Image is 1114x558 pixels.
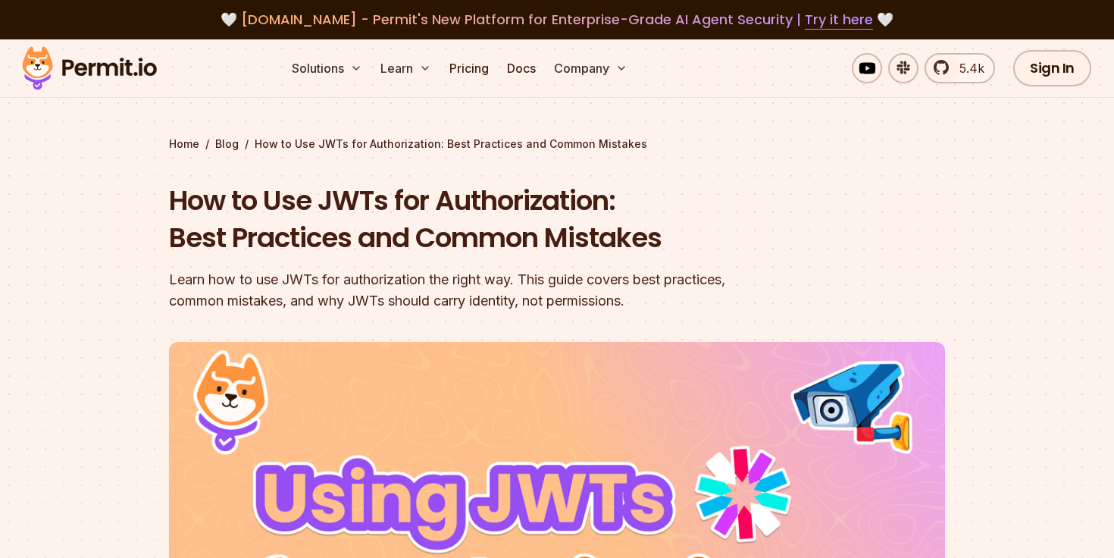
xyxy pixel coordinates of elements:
[805,10,873,30] a: Try it here
[1013,50,1091,86] a: Sign In
[241,10,873,29] span: [DOMAIN_NAME] - Permit's New Platform for Enterprise-Grade AI Agent Security |
[169,269,751,312] div: Learn how to use JWTs for authorization the right way. This guide covers best practices, common m...
[169,136,945,152] div: / /
[169,182,751,257] h1: How to Use JWTs for Authorization: Best Practices and Common Mistakes
[169,136,199,152] a: Home
[443,53,495,83] a: Pricing
[548,53,634,83] button: Company
[36,9,1078,30] div: 🤍 🤍
[950,59,984,77] span: 5.4k
[215,136,239,152] a: Blog
[925,53,995,83] a: 5.4k
[374,53,437,83] button: Learn
[501,53,542,83] a: Docs
[15,42,164,94] img: Permit logo
[286,53,368,83] button: Solutions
